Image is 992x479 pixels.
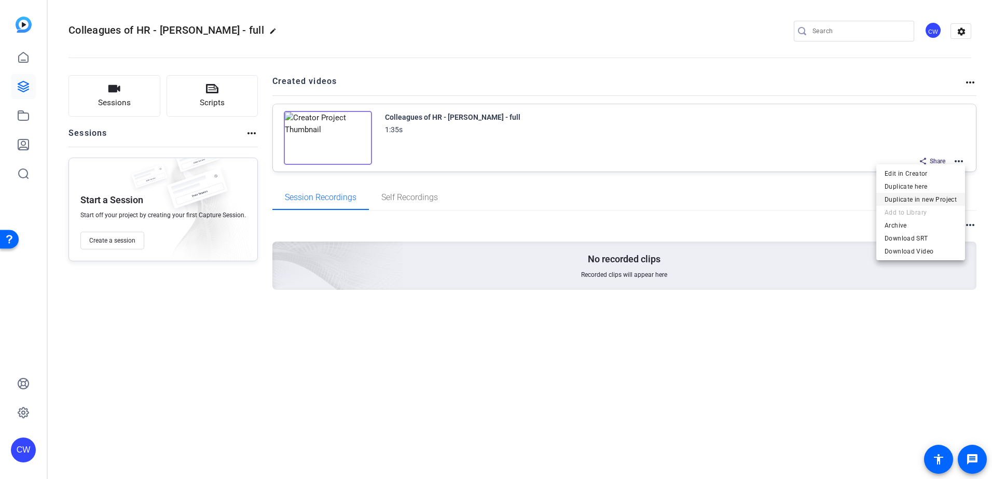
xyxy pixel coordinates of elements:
span: Duplicate in new Project [885,193,957,206]
span: Duplicate here [885,180,957,193]
span: Edit in Creator [885,167,957,180]
span: Archive [885,219,957,232]
span: Download Video [885,245,957,258]
span: Download SRT [885,232,957,245]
